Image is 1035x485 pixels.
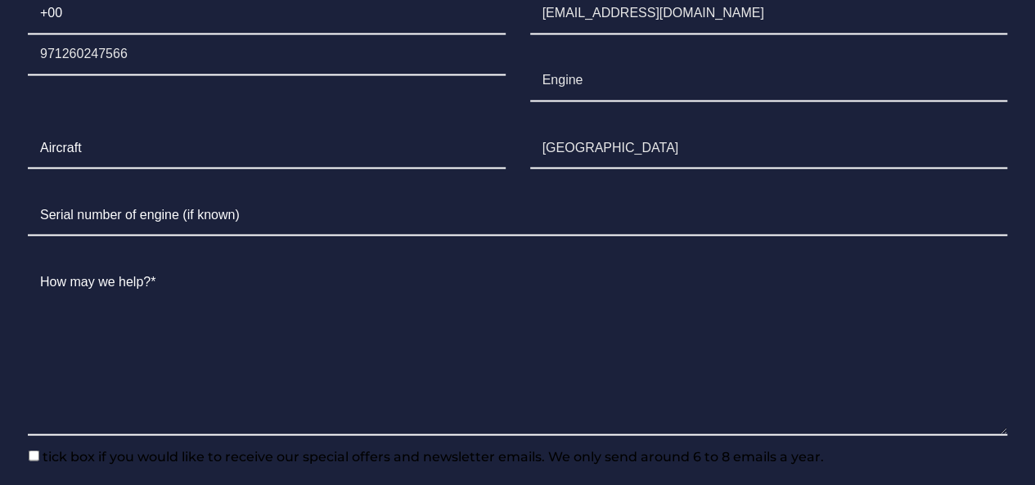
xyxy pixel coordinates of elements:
[39,448,824,464] span: tick box if you would like to receive our special offers and newsletter emails. We only send arou...
[29,450,39,460] input: tick box if you would like to receive our special offers and newsletter emails. We only send arou...
[28,34,506,75] input: Telephone
[530,128,1008,168] input: Country of Origin of the Engine*
[28,128,506,168] input: Aircraft
[28,195,1007,236] input: Serial number of engine (if known)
